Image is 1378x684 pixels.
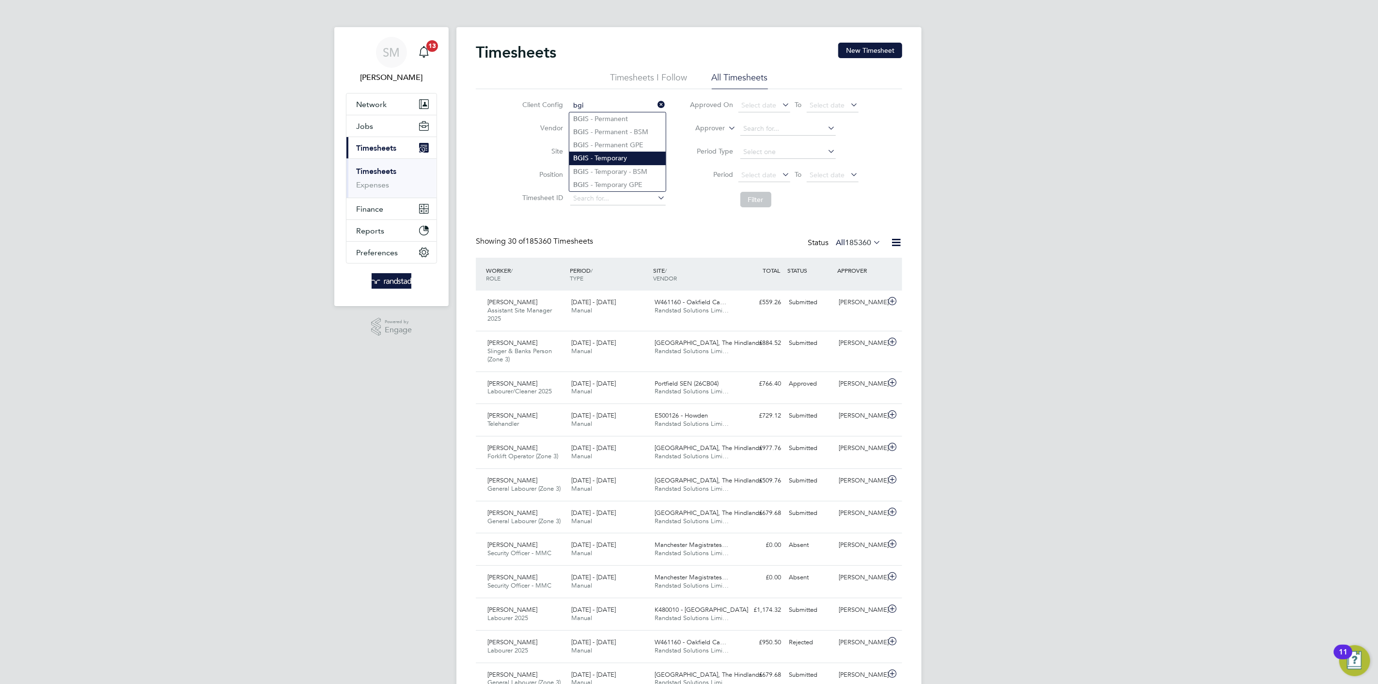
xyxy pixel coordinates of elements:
div: Submitted [785,408,835,424]
span: [PERSON_NAME] [487,606,537,614]
span: [GEOGRAPHIC_DATA], The Hindlands [655,444,763,452]
li: S - Permanent - BSM [569,125,666,139]
div: [PERSON_NAME] [835,602,886,618]
span: [PERSON_NAME] [487,444,537,452]
span: Manual [571,452,592,460]
div: £509.76 [735,473,785,489]
span: Manual [571,614,592,622]
span: 30 of [508,236,525,246]
label: Position [520,170,564,179]
span: Manual [571,646,592,654]
span: [PERSON_NAME] [487,509,537,517]
a: SM[PERSON_NAME] [346,37,437,83]
input: Select one [740,145,836,159]
div: £0.00 [735,537,785,553]
span: [DATE] - [DATE] [571,476,616,484]
nav: Main navigation [334,27,449,306]
div: Submitted [785,667,835,683]
div: £1,174.32 [735,602,785,618]
span: [DATE] - [DATE] [571,638,616,646]
span: Randstad Solutions Limi… [655,387,729,395]
span: To [792,168,805,181]
span: Scott McGlynn [346,72,437,83]
span: Randstad Solutions Limi… [655,484,729,493]
span: [PERSON_NAME] [487,541,537,549]
span: Select date [742,171,777,179]
div: STATUS [785,262,835,279]
span: [DATE] - [DATE] [571,541,616,549]
span: E500126 - Howden [655,411,708,420]
label: All [836,238,881,248]
span: Telehandler [487,420,519,428]
span: Randstad Solutions Limi… [655,347,729,355]
li: S - Temporary GPE [569,178,666,191]
label: Vendor [520,124,564,132]
a: Go to home page [346,273,437,289]
span: [PERSON_NAME] [487,573,537,581]
a: Expenses [356,180,389,189]
span: Labourer 2025 [487,614,528,622]
span: [DATE] - [DATE] [571,670,616,679]
div: £884.52 [735,335,785,351]
button: Finance [346,198,437,219]
span: Randstad Solutions Limi… [655,306,729,314]
span: Manual [571,420,592,428]
span: [PERSON_NAME] [487,411,537,420]
span: Slinger & Banks Person (Zone 3) [487,347,552,363]
div: £766.40 [735,376,785,392]
label: Approver [682,124,725,133]
div: £559.26 [735,295,785,311]
span: Randstad Solutions Limi… [655,581,729,590]
div: [PERSON_NAME] [835,667,886,683]
img: randstad-logo-retina.png [372,273,412,289]
span: [DATE] - [DATE] [571,509,616,517]
span: Manual [571,581,592,590]
h2: Timesheets [476,43,556,62]
a: Timesheets [356,167,396,176]
div: [PERSON_NAME] [835,440,886,456]
span: Labourer/Cleaner 2025 [487,387,552,395]
span: [PERSON_NAME] [487,670,537,679]
label: Approved On [690,100,734,109]
label: Site [520,147,564,155]
span: Randstad Solutions Limi… [655,614,729,622]
span: [PERSON_NAME] [487,638,537,646]
div: Absent [785,537,835,553]
span: Engage [385,326,412,334]
span: TYPE [570,274,583,282]
div: PERIOD [567,262,651,287]
span: / [511,266,513,274]
b: BGI [573,154,585,162]
div: WORKER [484,262,567,287]
span: Manual [571,549,592,557]
div: Submitted [785,440,835,456]
span: Randstad Solutions Limi… [655,420,729,428]
span: Finance [356,204,383,214]
span: ROLE [486,274,501,282]
div: Absent [785,570,835,586]
div: £950.50 [735,635,785,651]
span: Select date [810,101,845,109]
button: New Timesheet [838,43,902,58]
span: [GEOGRAPHIC_DATA], The Hindlands [655,670,763,679]
span: [GEOGRAPHIC_DATA], The Hindlands [655,476,763,484]
div: [PERSON_NAME] [835,376,886,392]
div: [PERSON_NAME] [835,635,886,651]
span: Portfield SEN (26CB04) [655,379,719,388]
div: Submitted [785,473,835,489]
div: 11 [1339,652,1347,665]
li: All Timesheets [712,72,768,89]
span: Security Officer - MMC [487,581,551,590]
span: TOTAL [763,266,780,274]
span: / [591,266,593,274]
span: Randstad Solutions Limi… [655,452,729,460]
label: Period Type [690,147,734,155]
span: [DATE] - [DATE] [571,339,616,347]
span: Manual [571,347,592,355]
span: K480010 - [GEOGRAPHIC_DATA] [655,606,749,614]
span: Timesheets [356,143,396,153]
span: General Labourer (Zone 3) [487,484,561,493]
span: [DATE] - [DATE] [571,606,616,614]
div: [PERSON_NAME] [835,570,886,586]
span: Randstad Solutions Limi… [655,517,729,525]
